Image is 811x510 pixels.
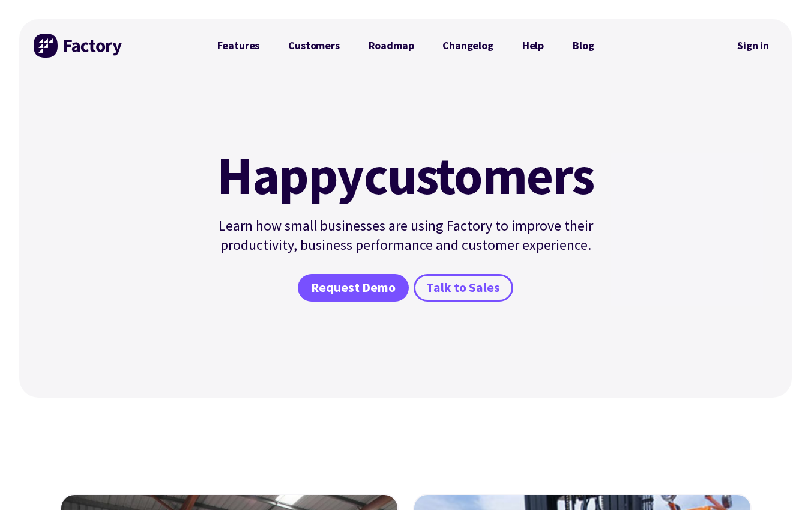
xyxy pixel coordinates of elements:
[311,279,396,297] span: Request Demo
[203,34,274,58] a: Features
[210,216,601,255] p: Learn how small businesses are using Factory to improve their productivity, business performance ...
[428,34,507,58] a: Changelog
[426,279,500,297] span: Talk to Sales
[414,274,513,302] a: Talk to Sales
[203,34,609,58] nav: Primary Navigation
[558,34,608,58] a: Blog
[508,34,558,58] a: Help
[354,34,429,58] a: Roadmap
[274,34,354,58] a: Customers
[298,274,408,302] a: Request Demo
[729,32,777,59] a: Sign in
[210,149,601,202] h1: customers
[729,32,777,59] nav: Secondary Navigation
[217,149,363,202] mark: Happy
[34,34,124,58] img: Factory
